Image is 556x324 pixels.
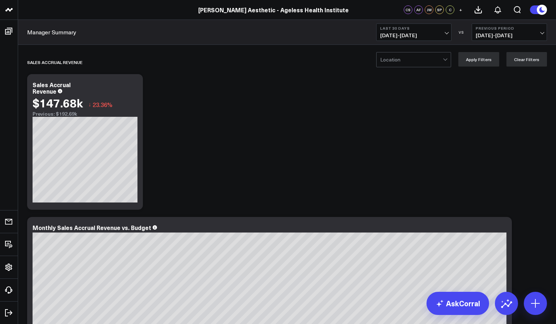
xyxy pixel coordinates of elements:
[426,292,489,315] a: AskCorral
[458,52,499,67] button: Apply Filters
[435,5,444,14] div: SP
[27,54,82,71] div: Sales Accrual Revenue
[459,7,462,12] span: +
[88,100,91,109] span: ↓
[476,33,543,38] span: [DATE] - [DATE]
[414,5,423,14] div: AF
[33,111,137,117] div: Previous: $192.69k
[476,26,543,30] b: Previous Period
[27,28,76,36] a: Manager Summary
[93,101,113,108] span: 23.36%
[446,5,454,14] div: C
[404,5,412,14] div: CS
[455,30,468,34] div: VS
[425,5,433,14] div: JW
[33,96,83,109] div: $147.68k
[33,81,71,95] div: Sales Accrual Revenue
[380,26,447,30] b: Last 30 Days
[376,24,451,41] button: Last 30 Days[DATE]-[DATE]
[506,52,547,67] button: Clear Filters
[456,5,465,14] button: +
[198,6,349,14] a: [PERSON_NAME] Aesthetic - Ageless Health Institute
[33,223,151,231] div: Monthly Sales Accrual Revenue vs. Budget
[380,33,447,38] span: [DATE] - [DATE]
[472,24,547,41] button: Previous Period[DATE]-[DATE]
